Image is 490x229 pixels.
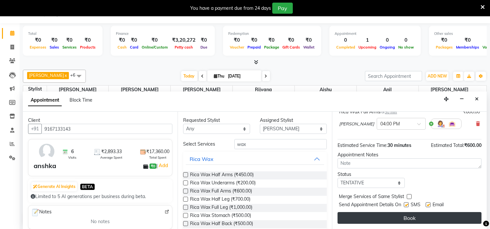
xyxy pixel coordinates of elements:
[61,36,78,44] div: ₹0
[199,45,209,50] span: Due
[31,208,52,217] span: Notes
[190,212,251,220] span: Rica Wax Stomach (₹500.00)
[339,201,401,209] span: Send Appointment Details On
[48,36,61,44] div: ₹0
[31,193,170,200] div: Limited to 5 AI generations per business during beta.
[272,3,293,14] button: Pay
[387,142,411,148] span: 30 minutes
[339,121,374,127] span: [PERSON_NAME]
[78,45,97,50] span: Products
[61,45,78,50] span: Services
[34,161,56,171] div: anshka
[397,45,416,50] span: No show
[378,36,397,44] div: 0
[378,45,397,50] span: Ongoing
[281,36,302,44] div: ₹0
[190,204,252,212] span: Rica Wax Full Leg (₹1,000.00)
[365,71,422,81] input: Search Appointment
[28,45,48,50] span: Expenses
[190,171,254,179] span: Rica Wax Half Arms (₹450.00)
[228,45,246,50] span: Voucher
[190,5,271,12] div: You have a payment due from 24 days
[246,36,262,44] div: ₹0
[28,94,62,106] span: Appointment
[431,142,464,148] span: Estimated Total:
[28,124,42,134] button: +91
[262,45,281,50] span: Package
[80,184,95,190] span: BETA
[357,45,378,50] span: Upcoming
[436,120,444,128] img: Hairdresser.png
[190,155,213,163] div: Rica Wax
[29,73,64,78] span: [PERSON_NAME]
[228,36,246,44] div: ₹0
[190,196,250,204] span: Rica Wax Half Leg (₹700.00)
[140,45,169,50] span: Online/Custom
[109,86,170,94] span: [PERSON_NAME]
[281,45,302,50] span: Gift Cards
[357,86,419,94] span: anil
[228,31,316,36] div: Redemption
[64,73,67,78] a: x
[433,201,444,209] span: Email
[37,142,56,161] img: avatar
[128,36,140,44] div: ₹0
[100,155,122,160] span: Average Spent
[338,151,482,158] div: Appointment Notes
[454,45,481,50] span: Memberships
[116,31,210,36] div: Finance
[91,218,110,225] span: No notes
[428,74,447,79] span: ADD NEW
[158,162,169,169] a: Add
[78,36,97,44] div: ₹0
[335,31,416,36] div: Appointment
[454,36,481,44] div: ₹0
[233,86,294,94] span: rijvana
[190,188,252,196] span: Rica Wax Full Arms (₹600.00)
[472,94,482,104] button: Close
[226,71,259,81] input: 2025-09-04
[70,97,92,103] span: Block Time
[448,120,456,128] img: Interior.png
[146,148,169,155] span: ₹17,360.00
[186,153,324,165] button: Rica Wax
[41,124,172,134] input: Search by Name/Mobile/Email/Code
[434,36,454,44] div: ₹0
[260,117,327,124] div: Assigned Stylist
[213,74,226,79] span: Thu
[234,139,327,149] input: Search by service name
[149,155,166,160] span: Total Spent
[463,108,480,115] div: ₹600.00
[140,36,169,44] div: ₹0
[47,86,109,94] span: [PERSON_NAME]
[178,141,229,148] div: Select Services
[198,36,210,44] div: ₹0
[464,142,482,148] span: ₹600.00
[28,31,97,36] div: Total
[246,45,262,50] span: Prepaid
[262,36,281,44] div: ₹0
[335,36,357,44] div: 0
[339,108,397,115] div: Rica Wax Full Arms
[101,148,122,155] span: ₹2,893.33
[357,36,378,44] div: 1
[302,45,316,50] span: Wallet
[338,212,482,224] button: Book
[397,36,416,44] div: 0
[385,110,397,114] span: 30 min
[302,36,316,44] div: ₹0
[338,171,404,178] div: Status
[411,201,420,209] span: SMS
[128,45,140,50] span: Card
[339,193,404,201] span: Merge Services of Same Stylist
[434,45,454,50] span: Packages
[28,117,172,124] div: Client
[68,155,76,160] span: Visits
[116,36,128,44] div: ₹0
[71,148,74,155] span: 6
[171,86,232,94] span: [PERSON_NAME]
[173,45,195,50] span: Petty cash
[380,110,397,114] small: for
[419,86,481,94] span: [PERSON_NAME]
[190,220,253,228] span: Rica Wax Half Back (₹500.00)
